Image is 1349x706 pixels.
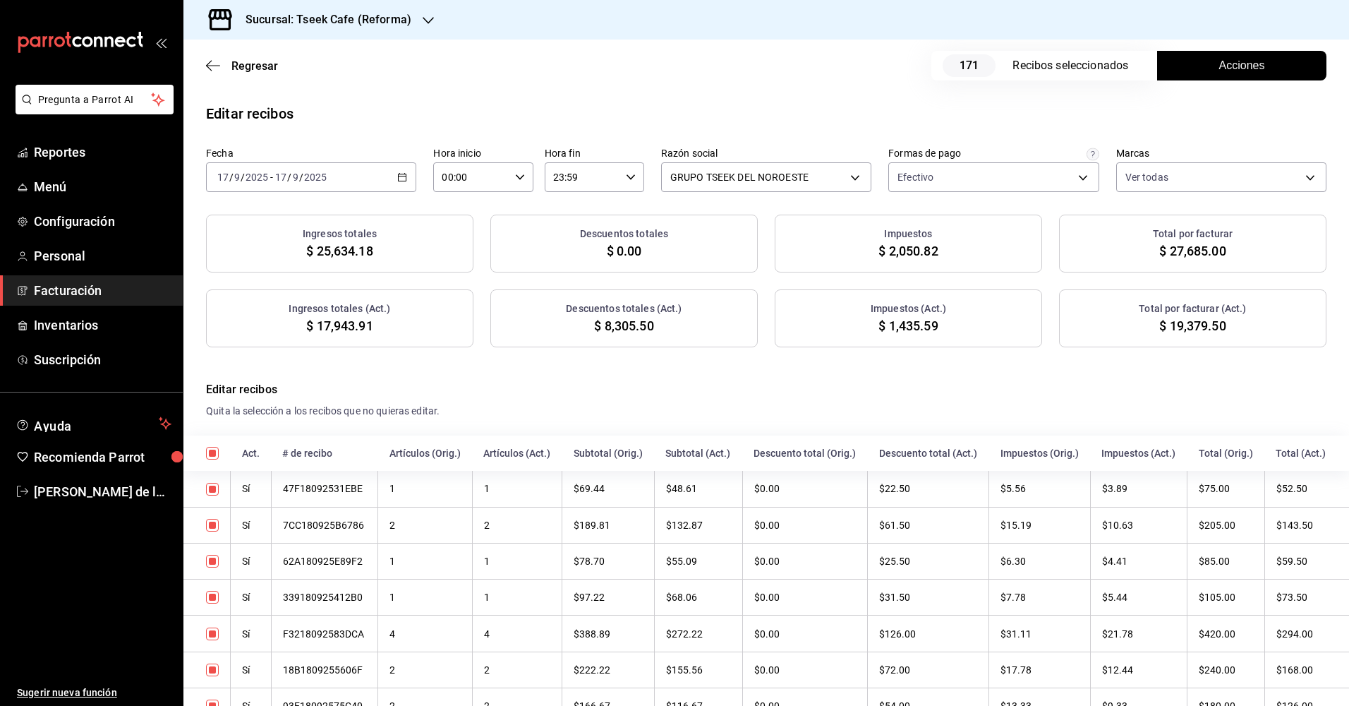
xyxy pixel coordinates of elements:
[34,177,171,196] span: Menú
[1139,301,1246,316] h3: Total por facturar (Act.)
[888,148,961,158] div: Formas de pago
[1264,616,1349,652] th: $294.00
[1090,471,1187,507] th: $3.89
[989,471,1091,507] th: $5.56
[271,543,378,579] th: 62A180925E89F2
[1187,616,1264,652] th: $420.00
[217,172,229,183] input: --
[1187,652,1264,688] th: $240.00
[34,246,171,265] span: Personal
[897,170,933,184] span: Efectivo
[34,212,171,231] span: Configuración
[1090,507,1187,543] th: $10.63
[868,507,989,543] th: $61.50
[231,59,278,73] span: Regresar
[289,301,390,316] h3: Ingresos totales (Act.)
[878,316,938,335] span: $ 1,435.59
[1264,543,1349,579] th: $59.50
[1187,507,1264,543] th: $205.00
[34,482,171,501] span: [PERSON_NAME] de la [PERSON_NAME]
[562,471,655,507] th: $69.44
[206,381,1326,398] h4: Editar recibos
[989,616,1091,652] th: $31.11
[562,580,655,616] th: $97.22
[1090,580,1187,616] th: $5.44
[229,172,234,183] span: /
[472,580,562,616] th: 1
[306,316,373,335] span: $ 17,943.91
[287,172,291,183] span: /
[17,686,171,700] span: Sugerir nueva función
[654,507,742,543] th: $132.87
[871,301,946,316] h3: Impuestos (Act.)
[1087,148,1099,161] svg: Solo se mostrarán las órdenes que fueron pagadas exclusivamente con las formas de pago selecciona...
[878,241,938,261] span: $ 2,050.82
[1012,57,1139,74] div: Recibos seleccionados
[16,85,174,114] button: Pregunta a Parrot AI
[378,543,473,579] th: 1
[989,436,1091,471] th: Impuestos (Orig.)
[742,580,868,616] th: $0.00
[868,543,989,579] th: $25.50
[378,507,473,543] th: 2
[231,471,271,507] th: Sí
[989,580,1091,616] th: $7.78
[10,102,174,117] a: Pregunta a Parrot AI
[654,652,742,688] th: $155.56
[1159,241,1226,261] span: $ 27,685.00
[868,580,989,616] th: $31.50
[868,616,989,652] th: $126.00
[1090,616,1187,652] th: $21.78
[1264,580,1349,616] th: $73.50
[1219,57,1265,74] span: Acciones
[433,148,533,158] label: Hora inicio
[566,301,682,316] h3: Descuentos totales (Act.)
[206,103,294,124] div: Editar recibos
[1187,471,1264,507] th: $75.00
[868,436,989,471] th: Descuento total (Act.)
[306,241,373,261] span: $ 25,634.18
[562,616,655,652] th: $388.89
[231,543,271,579] th: Sí
[868,652,989,688] th: $72.00
[1187,580,1264,616] th: $105.00
[989,507,1091,543] th: $15.19
[234,11,411,28] h3: Sucursal: Tseek Cafe (Reforma)
[34,281,171,300] span: Facturación
[271,436,378,471] th: # de recibo
[231,507,271,543] th: Sí
[742,543,868,579] th: $0.00
[271,616,378,652] th: F3218092583DCA
[241,172,245,183] span: /
[742,507,868,543] th: $0.00
[654,616,742,652] th: $272.22
[206,404,1326,419] h4: Quita la selección a los recibos que no quieras editar.
[378,616,473,652] th: 4
[472,652,562,688] th: 2
[607,241,642,261] span: $ 0.00
[38,92,152,107] span: Pregunta a Parrot AI
[34,350,171,369] span: Suscripción
[884,227,932,241] h3: Impuestos
[1264,436,1349,471] th: Total (Act.)
[271,580,378,616] th: 339180925412B0
[562,436,655,471] th: Subtotal (Orig.)
[378,652,473,688] th: 2
[1187,543,1264,579] th: $85.00
[292,172,299,183] input: --
[472,507,562,543] th: 2
[989,543,1091,579] th: $6.30
[580,227,668,241] h3: Descuentos totales
[1187,436,1264,471] th: Total (Orig.)
[472,471,562,507] th: 1
[742,652,868,688] th: $0.00
[274,172,287,183] input: --
[271,507,378,543] th: 7CC180925B6786
[1090,436,1187,471] th: Impuestos (Act.)
[989,652,1091,688] th: $17.78
[1116,148,1326,158] label: Marcas
[654,543,742,579] th: $55.09
[654,436,742,471] th: Subtotal (Act.)
[1090,543,1187,579] th: $4.41
[472,543,562,579] th: 1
